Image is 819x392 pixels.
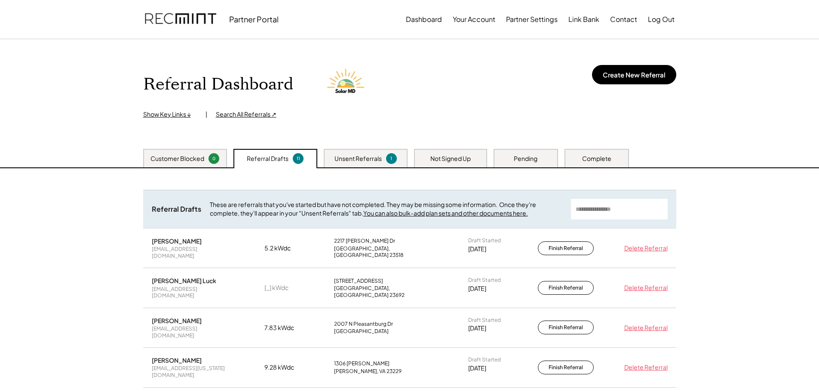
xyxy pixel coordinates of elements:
[568,11,599,28] button: Link Bank
[334,328,389,335] div: [GEOGRAPHIC_DATA]
[334,278,383,284] div: [STREET_ADDRESS]
[334,238,395,244] div: 2217 [PERSON_NAME] Dr
[468,324,486,333] div: [DATE]
[334,285,442,298] div: [GEOGRAPHIC_DATA], [GEOGRAPHIC_DATA] 23692
[264,284,307,292] div: [_] kWdc
[453,11,495,28] button: Your Account
[506,11,558,28] button: Partner Settings
[143,110,197,119] div: Show Key Links ↓
[294,155,302,162] div: 11
[334,368,402,375] div: [PERSON_NAME], VA 23229
[152,237,202,245] div: [PERSON_NAME]
[406,11,442,28] button: Dashboard
[468,284,486,293] div: [DATE]
[152,205,201,214] div: Referral Drafts
[334,245,442,259] div: [GEOGRAPHIC_DATA], [GEOGRAPHIC_DATA] 23518
[143,74,293,95] h1: Referral Dashboard
[264,324,307,332] div: 7.83 kWdc
[229,14,279,24] div: Partner Portal
[247,154,288,163] div: Referral Drafts
[152,286,238,299] div: [EMAIL_ADDRESS][DOMAIN_NAME]
[363,209,528,217] a: You can also bulk-add plan sets and other documents here.
[152,317,202,324] div: [PERSON_NAME]
[468,317,501,324] div: Draft Started
[620,244,668,253] div: Delete Referral
[150,154,204,163] div: Customer Blocked
[334,154,382,163] div: Unsent Referrals
[592,65,676,84] button: Create New Referral
[206,110,207,119] div: |
[648,11,675,28] button: Log Out
[514,154,537,163] div: Pending
[468,277,501,284] div: Draft Started
[620,324,668,332] div: Delete Referral
[620,284,668,292] div: Delete Referral
[152,277,216,284] div: [PERSON_NAME] Luck
[152,365,238,378] div: [EMAIL_ADDRESS][US_STATE][DOMAIN_NAME]
[216,110,276,119] div: Search All Referrals ↗
[145,5,216,34] img: recmint-logotype%403x.png
[152,246,238,259] div: [EMAIL_ADDRESS][DOMAIN_NAME]
[264,244,307,253] div: 5.2 kWdc
[468,237,501,244] div: Draft Started
[387,155,396,162] div: 1
[468,245,486,253] div: [DATE]
[610,11,637,28] button: Contact
[538,321,594,334] button: Finish Referral
[430,154,471,163] div: Not Signed Up
[538,361,594,374] button: Finish Referral
[323,61,371,108] img: Solar%20MD%20LOgo.png
[210,155,218,162] div: 0
[468,364,486,373] div: [DATE]
[620,363,668,372] div: Delete Referral
[468,356,501,363] div: Draft Started
[334,321,393,327] div: 2007 N Pleasantburg Dr
[538,241,594,255] button: Finish Referral
[264,363,307,372] div: 9.28 kWdc
[334,360,390,367] div: 1306 [PERSON_NAME]
[152,356,202,364] div: [PERSON_NAME]
[538,281,594,295] button: Finish Referral
[152,325,238,339] div: [EMAIL_ADDRESS][DOMAIN_NAME]
[582,154,611,163] div: Complete
[210,201,562,217] div: These are referrals that you've started but have not completed. They may be missing some informat...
